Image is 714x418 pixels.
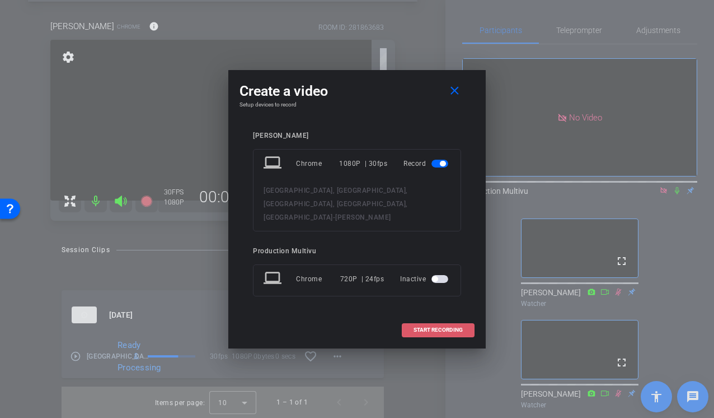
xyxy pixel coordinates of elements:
[402,323,475,337] button: START RECORDING
[414,327,463,333] span: START RECORDING
[296,269,340,289] div: Chrome
[253,132,461,140] div: [PERSON_NAME]
[239,101,475,108] h4: Setup devices to record
[448,84,462,98] mat-icon: close
[333,213,336,221] span: -
[264,154,284,174] mat-icon: laptop
[264,187,408,221] span: [GEOGRAPHIC_DATA], [GEOGRAPHIC_DATA], [GEOGRAPHIC_DATA], [GEOGRAPHIC_DATA], [GEOGRAPHIC_DATA]
[296,154,339,174] div: Chrome
[403,154,450,174] div: Record
[264,269,284,289] mat-icon: laptop
[400,269,450,289] div: Inactive
[335,213,391,221] span: [PERSON_NAME]
[340,269,384,289] div: 720P | 24fps
[239,81,475,101] div: Create a video
[339,154,387,174] div: 1080P | 30fps
[253,247,461,256] div: Production Multivu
